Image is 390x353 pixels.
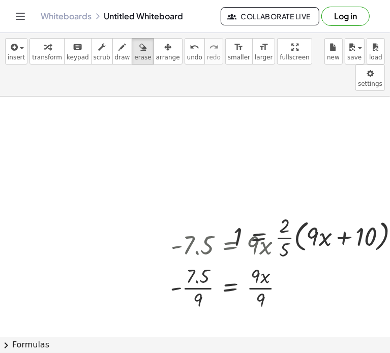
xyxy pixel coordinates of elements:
[156,54,180,61] span: arrange
[187,54,202,61] span: undo
[185,38,205,65] button: undoundo
[277,38,312,65] button: fullscreen
[228,54,250,61] span: smaller
[132,38,154,65] button: erase
[355,65,385,91] button: settings
[225,38,253,65] button: format_sizesmaller
[367,38,385,65] button: load
[8,54,25,61] span: insert
[358,80,382,87] span: settings
[67,54,89,61] span: keypad
[347,54,362,61] span: save
[369,54,382,61] span: load
[234,41,244,53] i: format_size
[280,54,309,61] span: fullscreen
[221,7,319,25] button: Collaborate Live
[345,38,365,65] button: save
[255,54,273,61] span: larger
[207,54,221,61] span: redo
[112,38,133,65] button: draw
[190,41,199,53] i: undo
[5,38,27,65] button: insert
[327,54,340,61] span: new
[154,38,183,65] button: arrange
[73,41,82,53] i: keyboard
[252,38,275,65] button: format_sizelarger
[259,41,268,53] i: format_size
[209,41,219,53] i: redo
[321,7,370,26] button: Log in
[229,12,311,21] span: Collaborate Live
[41,11,92,21] a: Whiteboards
[12,8,28,24] button: Toggle navigation
[324,38,343,65] button: new
[134,54,151,61] span: erase
[64,38,92,65] button: keyboardkeypad
[32,54,62,61] span: transform
[91,38,113,65] button: scrub
[204,38,223,65] button: redoredo
[115,54,130,61] span: draw
[94,54,110,61] span: scrub
[29,38,65,65] button: transform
